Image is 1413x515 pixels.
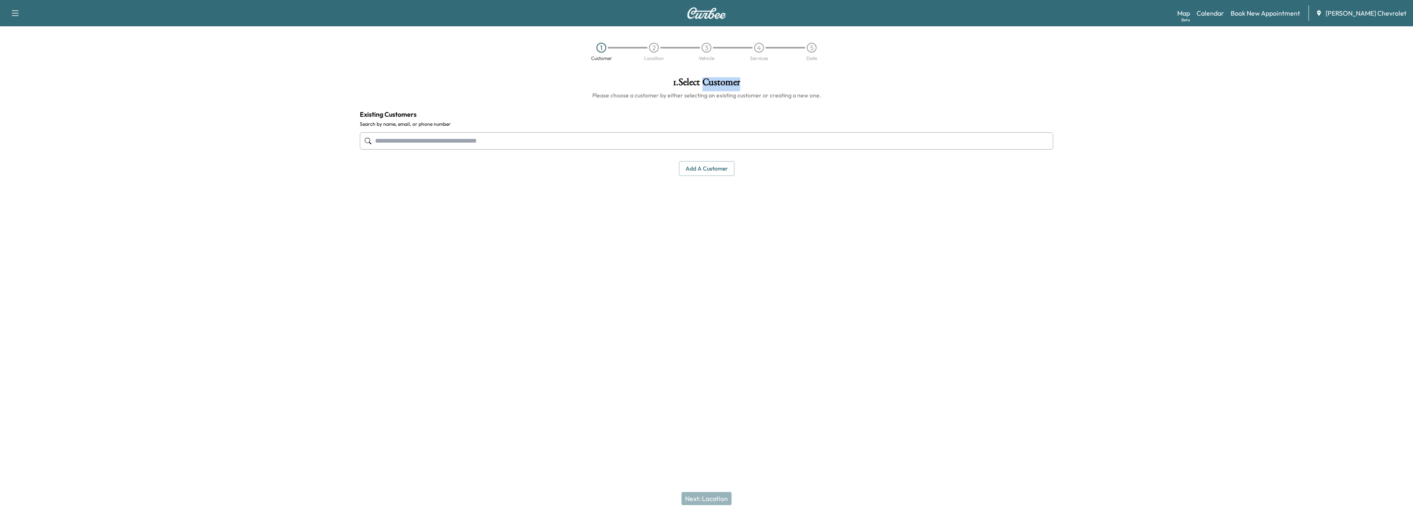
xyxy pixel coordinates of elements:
[750,56,768,61] div: Services
[649,43,659,53] div: 2
[1326,8,1406,18] span: [PERSON_NAME] Chevrolet
[687,7,726,19] img: Curbee Logo
[360,109,1053,119] h4: Existing Customers
[360,121,1053,127] label: Search by name, email, or phone number
[699,56,714,61] div: Vehicle
[1177,8,1190,18] a: MapBeta
[644,56,664,61] div: Location
[1197,8,1224,18] a: Calendar
[1231,8,1300,18] a: Book New Appointment
[360,91,1053,99] h6: Please choose a customer by either selecting an existing customer or creating a new one.
[807,43,817,53] div: 5
[702,43,711,53] div: 3
[596,43,606,53] div: 1
[754,43,764,53] div: 4
[806,56,817,61] div: Date
[591,56,612,61] div: Customer
[360,77,1053,91] h1: 1 . Select Customer
[679,161,734,176] button: Add a customer
[1181,17,1190,23] div: Beta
